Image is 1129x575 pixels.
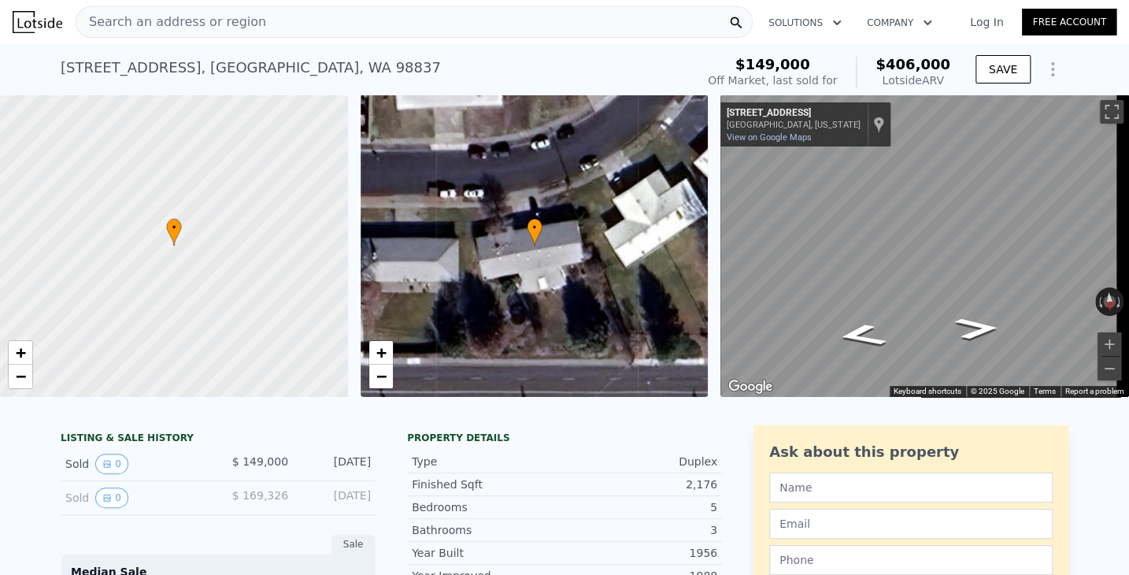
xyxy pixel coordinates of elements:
div: Finished Sqft [412,477,564,492]
div: 2,176 [564,477,717,492]
div: Type [412,454,564,469]
button: SAVE [975,55,1031,83]
button: View historical data [95,454,128,474]
div: • [527,218,542,246]
button: Toggle fullscreen view [1100,100,1123,124]
a: Zoom out [9,365,32,388]
span: • [166,221,182,235]
button: Rotate counterclockwise [1095,287,1104,316]
div: Map [720,95,1129,397]
div: 1956 [564,545,717,561]
button: Zoom in [1098,332,1121,356]
input: Email [769,509,1053,539]
button: Show Options [1037,54,1068,85]
div: • [166,218,182,246]
div: LISTING & SALE HISTORY [61,432,376,447]
input: Name [769,473,1053,503]
span: Search an address or region [76,13,266,32]
div: [DATE] [301,488,371,508]
a: Report a problem [1065,387,1124,395]
span: + [16,343,26,362]
div: Ask about this property [769,441,1053,463]
a: Zoom in [369,341,393,365]
span: $ 169,326 [232,489,288,502]
div: 3 [564,522,717,538]
a: View on Google Maps [727,132,812,143]
a: Terms (opens in new tab) [1034,387,1056,395]
path: Go East, W Crest Dr [816,318,908,353]
div: Sold [65,488,205,508]
span: © 2025 Google [971,387,1024,395]
div: Sale [331,534,376,555]
a: Show location on map [873,116,884,133]
div: [STREET_ADDRESS] , [GEOGRAPHIC_DATA] , WA 98837 [61,57,441,79]
div: 5 [564,499,717,515]
span: $ 149,000 [232,455,288,468]
img: Google [724,377,776,397]
button: Reset the view [1102,287,1116,316]
div: Duplex [564,454,717,469]
div: Property details [407,432,722,444]
button: Company [854,9,945,37]
div: [GEOGRAPHIC_DATA], [US_STATE] [727,120,861,130]
div: Street View [720,95,1129,397]
input: Phone [769,545,1053,575]
button: View historical data [95,488,128,508]
img: Lotside [13,11,62,33]
div: Bathrooms [412,522,564,538]
span: + [376,343,386,362]
div: [DATE] [301,454,371,474]
button: Keyboard shortcuts [894,386,961,397]
button: Zoom out [1098,357,1121,380]
div: [STREET_ADDRESS] [727,107,861,120]
span: $406,000 [875,56,950,72]
button: Rotate clockwise [1116,287,1124,316]
a: Free Account [1022,9,1116,35]
span: − [376,366,386,386]
span: $149,000 [735,56,810,72]
button: Solutions [756,9,854,37]
a: Log In [951,14,1022,30]
a: Open this area in Google Maps (opens a new window) [724,377,776,397]
a: Zoom in [9,341,32,365]
a: Zoom out [369,365,393,388]
div: Off Market, last sold for [708,72,837,88]
div: Year Built [412,545,564,561]
div: Bedrooms [412,499,564,515]
span: • [527,221,542,235]
path: Go West, W Crest Dr [936,312,1019,344]
span: − [16,366,26,386]
div: Sold [65,454,205,474]
div: Lotside ARV [875,72,950,88]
